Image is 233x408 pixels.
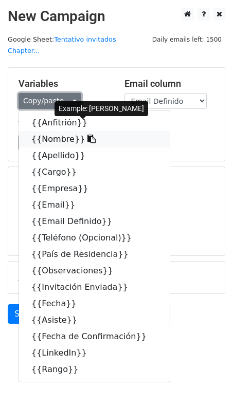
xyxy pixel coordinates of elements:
h5: Email column [124,78,215,89]
a: {{Teléfono (Opcional)}} [19,230,170,246]
span: Daily emails left: 1500 [149,34,225,45]
a: {{Rango}} [19,361,170,378]
a: {{Anfitrión}} [19,115,170,131]
h5: Variables [19,78,109,89]
a: {{Cargo}} [19,164,170,180]
a: {{Fecha de Confirmación}} [19,328,170,345]
a: {{Observaciones}} [19,263,170,279]
a: Copy/paste... [19,93,81,109]
div: Widget de chat [182,359,233,408]
small: Google Sheet: [8,35,116,55]
a: {{Invitación Enviada}} [19,279,170,295]
a: {{Empresa}} [19,180,170,197]
iframe: Chat Widget [182,359,233,408]
a: {{Email}} [19,197,170,213]
a: Daily emails left: 1500 [149,35,225,43]
a: Send [8,304,42,324]
div: Example: [PERSON_NAME] [55,101,148,116]
a: {{Fecha}} [19,295,170,312]
a: {{Asiste}} [19,312,170,328]
a: {{Email Definido}} [19,213,170,230]
h2: New Campaign [8,8,225,25]
a: {{LinkedIn}} [19,345,170,361]
a: {{Nombre}} [19,131,170,147]
a: {{Apellido}} [19,147,170,164]
a: Tentativo invitados Chapter... [8,35,116,55]
a: {{País de Residencia}} [19,246,170,263]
